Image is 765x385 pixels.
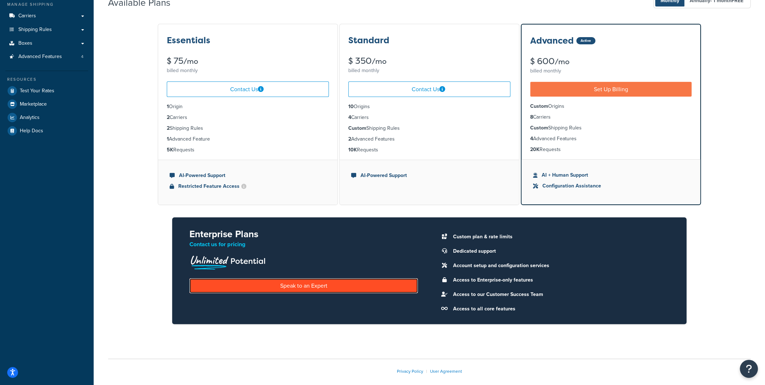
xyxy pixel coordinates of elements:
a: Boxes [5,37,88,50]
h2: Enterprise Plans [189,229,418,239]
li: Advanced Features [348,135,510,143]
a: Shipping Rules [5,23,88,36]
a: User Agreement [430,368,462,375]
li: Restricted Feature Access [170,182,326,190]
li: Carriers [348,114,510,121]
strong: Custom [530,102,548,110]
strong: 2 [167,114,170,121]
li: AI + Human Support [533,171,689,179]
h3: Standard [348,36,389,45]
a: Contact Us [167,81,329,97]
a: Set Up Billing [530,82,692,97]
strong: Custom [530,124,548,132]
li: Origin [167,103,329,111]
a: Carriers [5,9,88,23]
a: Contact Us [348,81,510,97]
div: Active [576,37,595,44]
li: Origins [530,102,692,110]
li: Custom plan & rate limits [449,232,669,242]
img: Unlimited Potential [189,253,266,270]
strong: 20K [530,146,540,153]
a: Marketplace [5,98,88,111]
li: Advanced Features [530,135,692,143]
li: Advanced Features [5,50,88,63]
span: | [426,368,427,375]
li: AI-Powered Support [170,172,326,180]
li: Requests [167,146,329,154]
small: /mo [555,57,569,67]
span: Carriers [18,13,36,19]
a: Speak to an Expert [189,278,418,293]
strong: 10 [348,103,354,110]
div: $ 75 [167,57,329,66]
li: AI-Powered Support [351,172,507,180]
strong: 1 [167,103,169,110]
li: Requests [530,146,692,154]
li: Access to all core features [449,304,669,314]
li: Advanced Feature [167,135,329,143]
h3: Essentials [167,36,210,45]
div: billed monthly [167,66,329,76]
span: Marketplace [20,101,47,107]
strong: 1 [167,135,169,143]
div: Resources [5,76,88,83]
strong: 4 [348,114,351,121]
li: Shipping Rules [167,124,329,132]
span: Test Your Rates [20,88,54,94]
span: Advanced Features [18,54,62,60]
strong: 5K [167,146,173,154]
a: Advanced Features 4 [5,50,88,63]
button: Open Resource Center [740,360,758,378]
small: /mo [183,56,198,66]
h3: Advanced [530,36,574,45]
strong: Custom [348,124,366,132]
strong: 2 [167,124,170,132]
strong: 4 [530,135,533,142]
span: Boxes [18,40,32,47]
li: Access to Enterprise-only features [449,275,669,285]
div: billed monthly [348,66,510,76]
a: Privacy Policy [397,368,423,375]
small: /mo [372,56,386,66]
li: Requests [348,146,510,154]
strong: 8 [530,113,533,121]
div: billed monthly [530,66,692,76]
div: Manage Shipping [5,1,88,8]
li: Configuration Assistance [533,182,689,190]
div: $ 350 [348,57,510,66]
a: Analytics [5,111,88,124]
li: Carriers [530,113,692,121]
span: Analytics [20,115,40,121]
span: Shipping Rules [18,27,52,33]
li: Shipping Rules [348,124,510,132]
li: Carriers [167,114,329,121]
li: Account setup and configuration services [449,261,669,271]
span: 4 [81,54,84,60]
div: $ 600 [530,57,692,66]
li: Access to our Customer Success Team [449,289,669,300]
p: Contact us for pricing [189,239,418,249]
li: Shipping Rules [530,124,692,132]
li: Origins [348,103,510,111]
span: Help Docs [20,128,43,134]
strong: 10K [348,146,357,154]
strong: 2 [348,135,351,143]
a: Test Your Rates [5,84,88,97]
li: Dedicated support [449,246,669,256]
a: Help Docs [5,124,88,137]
